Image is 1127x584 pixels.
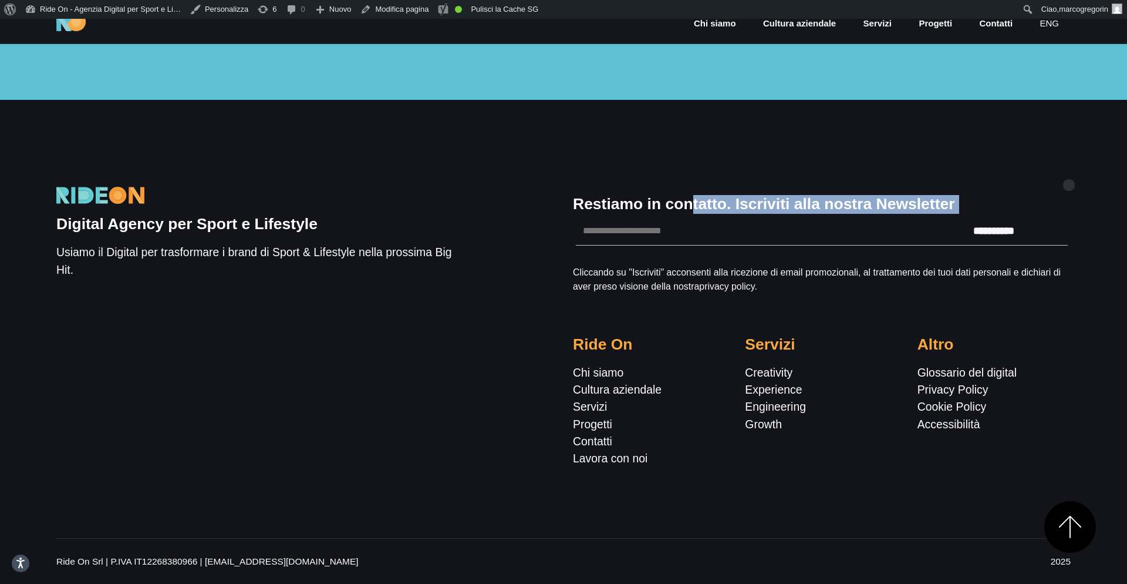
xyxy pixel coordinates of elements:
h5: Ride On [573,335,726,354]
a: privacy policy [699,281,754,291]
div: Buona [455,6,462,13]
a: Progetti [573,418,612,431]
img: Ride On Agency Logo [56,12,86,31]
a: Creativity [745,366,792,379]
h5: Restiamo in contatto. Iscriviti alla nostra Newsletter [573,195,1071,214]
p: 2025 [745,555,1071,568]
a: Servizi [862,17,893,31]
p: Ride On Srl | P.IVA IT12268380966 | [EMAIL_ADDRESS][DOMAIN_NAME] [56,555,726,568]
a: Cookie Policy [917,400,987,413]
a: Growth [745,418,782,431]
p: Cliccando su "Iscriviti" acconsenti alla ricezione di email promozionali, al trattamento dei tuoi... [573,266,1071,294]
a: Servizi [573,400,607,413]
img: Logo [56,187,144,204]
a: Privacy Policy [917,383,988,396]
a: Experience [745,383,802,396]
a: Cultura aziendale [573,383,662,396]
h5: Digital Agency per Sport e Lifestyle [56,215,468,234]
a: Contatti [573,435,612,448]
p: Usiamo il Digital per trasformare i brand di Sport & Lifestyle nella prossima Big Hit. [56,244,468,278]
a: Progetti [917,17,953,31]
h5: Altro [917,335,1071,354]
a: Engineering [745,400,806,413]
a: eng [1038,17,1060,31]
a: Accessibilità [917,418,980,431]
h5: Servizi [745,335,898,354]
span: marcogregorin [1059,5,1108,14]
a: Chi siamo [573,366,623,379]
a: Lavora con noi [573,452,647,465]
a: Chi siamo [693,17,737,31]
a: Cultura aziendale [762,17,837,31]
a: Contatti [978,17,1014,31]
a: Glossario del digital [917,366,1017,379]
